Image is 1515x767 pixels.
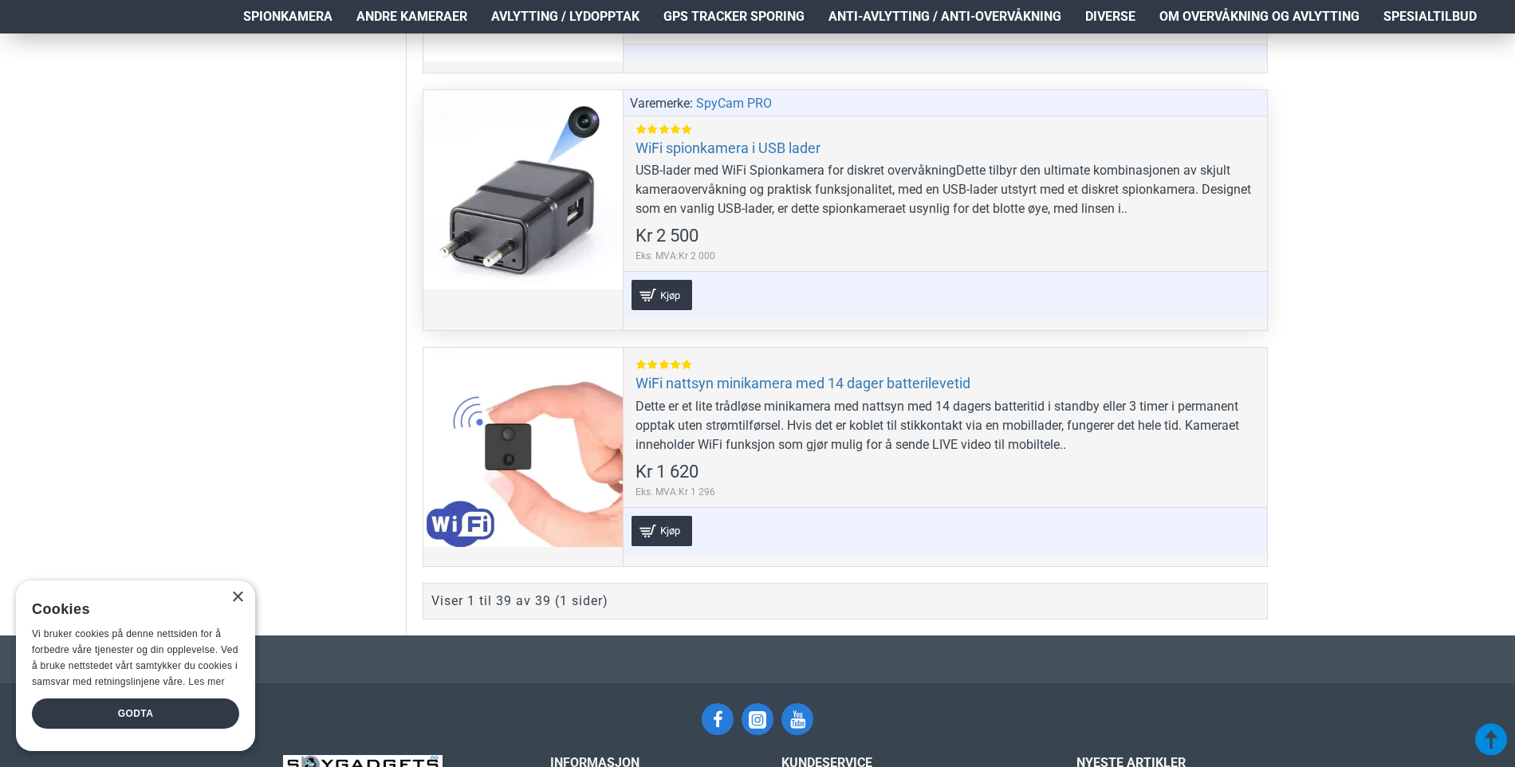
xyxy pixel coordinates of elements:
span: Kr 2 500 [636,227,698,245]
div: Dette er et lite trådløse minikamera med nattsyn med 14 dagers batteritid i standby eller 3 timer... [636,397,1255,454]
span: GPS Tracker Sporing [663,7,805,26]
span: Spesialtilbud [1383,7,1477,26]
span: Varemerke: [630,94,693,113]
a: WiFi spionkamera i USB lader [636,139,820,157]
span: Kjøp [656,525,684,536]
span: Diverse [1085,7,1135,26]
a: SpyCam PRO [696,94,772,113]
div: Cookies [32,592,229,627]
span: Spionkamera [243,7,333,26]
span: Anti-avlytting / Anti-overvåkning [828,7,1061,26]
span: Andre kameraer [356,7,467,26]
span: Avlytting / Lydopptak [491,7,639,26]
span: Eks. MVA:Kr 2 000 [636,249,715,263]
a: WiFi nattsyn minikamera med 14 dager batterilevetid WiFi nattsyn minikamera med 14 dager batteril... [423,348,623,547]
span: Kr 1 620 [636,463,698,481]
span: Om overvåkning og avlytting [1159,7,1360,26]
div: Close [231,592,243,604]
span: Eks. MVA:Kr 1 296 [636,485,715,499]
span: Vi bruker cookies på denne nettsiden for å forbedre våre tjenester og din opplevelse. Ved å bruke... [32,628,238,686]
a: WiFi nattsyn minikamera med 14 dager batterilevetid [636,374,970,392]
a: WiFi spionkamera i USB lader WiFi spionkamera i USB lader [423,90,623,289]
span: Kjøp [656,290,684,301]
div: Godta [32,698,239,729]
a: Les mer, opens a new window [188,676,224,687]
div: USB-lader med WiFi Spionkamera for diskret overvåkningDette tilbyr den ultimate kombinasjonen av ... [636,161,1255,218]
div: Viser 1 til 39 av 39 (1 sider) [431,592,608,611]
